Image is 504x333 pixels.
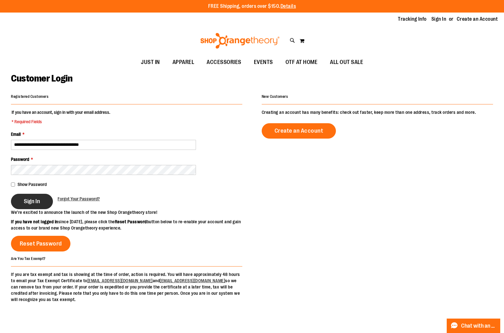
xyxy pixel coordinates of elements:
[254,55,273,69] span: EVENTS
[11,219,252,231] p: since [DATE], please click the button below to re-enable your account and gain access to our bran...
[160,278,225,283] a: [EMAIL_ADDRESS][DOMAIN_NAME]
[330,55,363,69] span: ALL OUT SALE
[11,236,70,251] a: Reset Password
[58,196,100,202] a: Forgot Your Password?
[12,119,110,125] span: * Required Fields
[285,55,318,69] span: OTF AT HOME
[11,256,46,261] strong: Are You Tax Exempt?
[20,240,62,247] span: Reset Password
[11,132,21,137] span: Email
[275,127,323,134] span: Create an Account
[262,94,288,99] strong: New Customers
[115,219,147,224] strong: Reset Password
[11,209,252,215] p: We’re excited to announce the launch of the new Shop Orangetheory store!
[141,55,160,69] span: JUST IN
[280,3,296,9] a: Details
[398,16,427,23] a: Tracking Info
[11,109,111,125] legend: If you have an account, sign in with your email address.
[58,196,100,201] span: Forgot Your Password?
[461,323,496,329] span: Chat with an Expert
[11,94,49,99] strong: Registered Customers
[172,55,194,69] span: APPAREL
[11,219,58,224] strong: If you have not logged in
[207,55,241,69] span: ACCESSORIES
[262,123,336,139] a: Create an Account
[208,3,296,10] p: FREE Shipping, orders over $150.
[457,16,498,23] a: Create an Account
[24,198,40,205] span: Sign In
[199,33,280,49] img: Shop Orangetheory
[11,73,72,84] span: Customer Login
[262,109,493,115] p: Creating an account has many benefits: check out faster, keep more than one address, track orders...
[447,319,501,333] button: Chat with an Expert
[431,16,446,23] a: Sign In
[11,157,29,162] span: Password
[87,278,153,283] a: [EMAIL_ADDRESS][DOMAIN_NAME]
[11,194,53,209] button: Sign In
[11,271,242,303] p: If you are tax exempt and tax is showing at the time of order, action is required. You will have ...
[18,182,47,187] span: Show Password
